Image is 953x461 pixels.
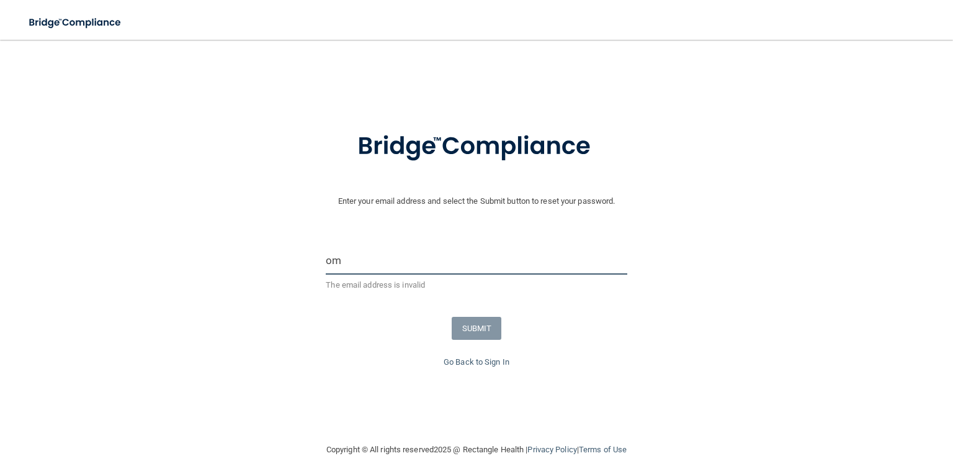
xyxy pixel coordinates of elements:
[739,373,938,422] iframe: Drift Widget Chat Controller
[527,445,576,454] a: Privacy Policy
[444,357,509,367] a: Go Back to Sign In
[452,317,502,340] button: SUBMIT
[326,278,627,293] p: The email address is invalid
[332,114,621,179] img: bridge_compliance_login_screen.278c3ca4.svg
[19,10,133,35] img: bridge_compliance_login_screen.278c3ca4.svg
[579,445,627,454] a: Terms of Use
[326,247,627,275] input: Email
